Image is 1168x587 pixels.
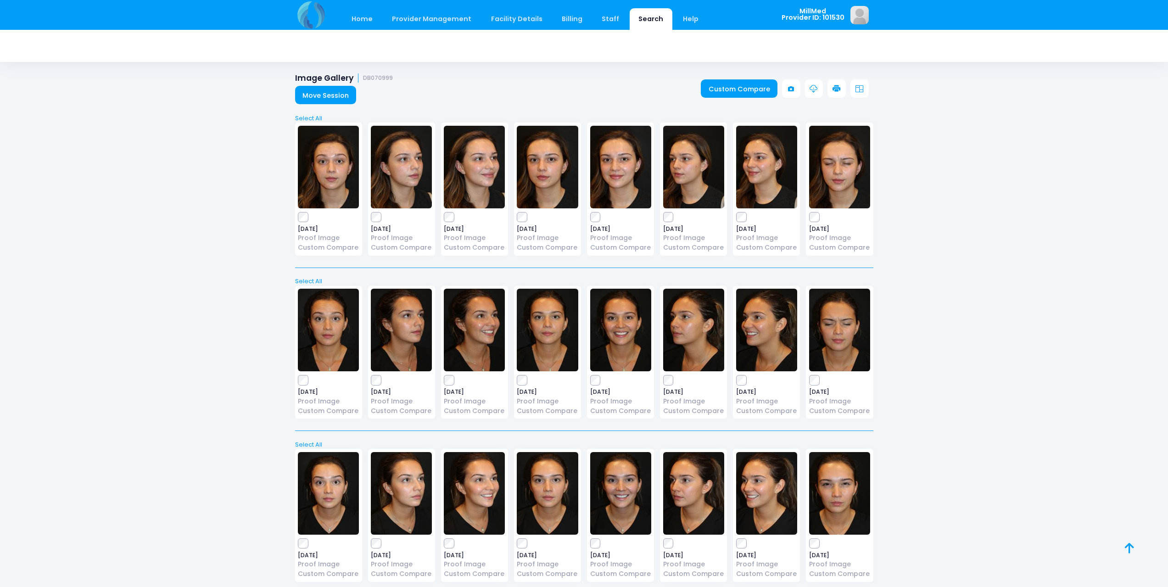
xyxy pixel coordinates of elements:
a: Proof Image [736,233,797,243]
a: Custom Compare [298,406,359,416]
a: Custom Compare [590,569,651,579]
a: Proof Image [663,559,724,569]
span: [DATE] [736,389,797,395]
img: image [444,452,505,535]
a: Proof Image [590,397,651,406]
a: Proof Image [298,559,359,569]
a: Custom Compare [371,406,432,416]
a: Custom Compare [736,406,797,416]
img: image [371,289,432,371]
span: [DATE] [736,553,797,558]
a: Proof Image [809,397,870,406]
a: Proof Image [590,233,651,243]
span: [DATE] [298,553,359,558]
a: Billing [553,8,591,30]
img: image [663,452,724,535]
img: image [298,289,359,371]
a: Custom Compare [517,406,578,416]
a: Proof Image [517,233,578,243]
span: [DATE] [809,553,870,558]
a: Help [674,8,707,30]
a: Proof Image [298,397,359,406]
a: Custom Compare [371,243,432,252]
span: [DATE] [736,226,797,232]
a: Custom Compare [663,569,724,579]
span: [DATE] [371,553,432,558]
a: Proof Image [371,233,432,243]
img: image [736,289,797,371]
img: image [590,452,651,535]
span: [DATE] [444,553,505,558]
a: Custom Compare [590,406,651,416]
a: Facility Details [482,8,551,30]
span: [DATE] [809,389,870,395]
img: image [590,289,651,371]
img: image [444,289,505,371]
a: Custom Compare [371,569,432,579]
a: Provider Management [383,8,481,30]
img: image [444,126,505,208]
span: [DATE] [809,226,870,232]
img: image [517,126,578,208]
span: [DATE] [298,389,359,395]
a: Custom Compare [701,79,777,98]
span: [DATE] [517,389,578,395]
a: Proof Image [444,397,505,406]
a: Custom Compare [517,569,578,579]
img: image [736,452,797,535]
img: image [809,289,870,371]
a: Select All [292,114,876,123]
a: Proof Image [736,559,797,569]
span: [DATE] [371,389,432,395]
a: Proof Image [371,397,432,406]
span: [DATE] [663,553,724,558]
a: Proof Image [736,397,797,406]
img: image [298,126,359,208]
a: Select All [292,277,876,286]
a: Proof Image [298,233,359,243]
a: Proof Image [444,233,505,243]
img: image [517,452,578,535]
a: Staff [593,8,628,30]
span: [DATE] [444,226,505,232]
span: [DATE] [663,389,724,395]
a: Proof Image [809,233,870,243]
a: Proof Image [663,397,724,406]
a: Custom Compare [298,243,359,252]
a: Custom Compare [444,406,505,416]
img: image [590,126,651,208]
img: image [736,126,797,208]
span: [DATE] [663,226,724,232]
a: Proof Image [663,233,724,243]
img: image [850,6,869,24]
a: Custom Compare [809,406,870,416]
img: image [298,452,359,535]
a: Custom Compare [663,406,724,416]
a: Proof Image [809,559,870,569]
a: Move Session [295,86,357,104]
img: image [371,452,432,535]
img: image [663,289,724,371]
a: Proof Image [444,559,505,569]
a: Custom Compare [590,243,651,252]
img: image [517,289,578,371]
a: Proof Image [517,397,578,406]
a: Proof Image [371,559,432,569]
a: Proof Image [590,559,651,569]
span: [DATE] [590,226,651,232]
small: DB070999 [363,75,393,82]
span: [DATE] [371,226,432,232]
a: Custom Compare [298,569,359,579]
span: [DATE] [517,226,578,232]
a: Select All [292,440,876,449]
span: [DATE] [590,553,651,558]
a: Custom Compare [663,243,724,252]
a: Home [343,8,382,30]
a: Search [630,8,672,30]
a: Custom Compare [736,569,797,579]
img: image [371,126,432,208]
a: Custom Compare [809,243,870,252]
span: [DATE] [444,389,505,395]
a: Custom Compare [736,243,797,252]
a: Proof Image [517,559,578,569]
